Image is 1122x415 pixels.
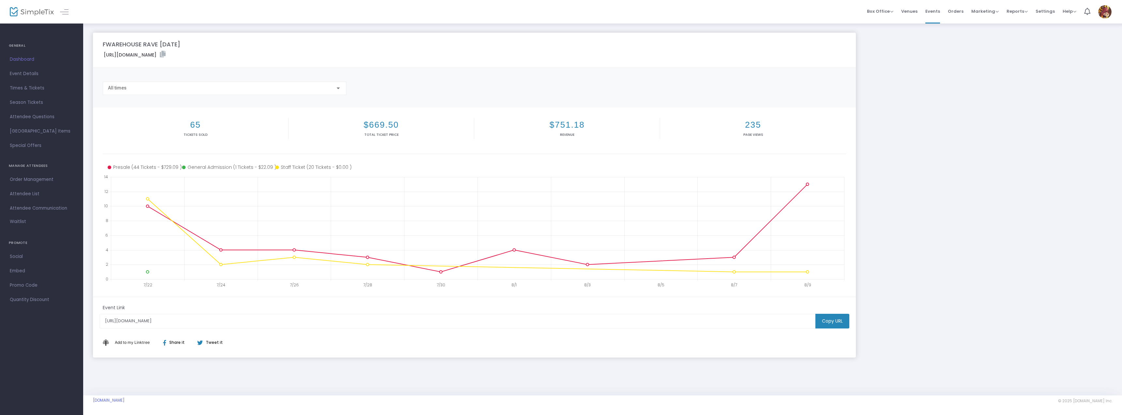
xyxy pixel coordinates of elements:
span: Order Management [10,175,73,184]
span: Special Offers [10,141,73,150]
h4: PROMOTE [9,236,74,249]
text: 8 [106,218,108,223]
m-panel-subtitle: Event Link [103,304,125,311]
text: 4 [106,247,108,252]
span: © 2025 [DOMAIN_NAME] Inc. [1058,398,1112,404]
span: [GEOGRAPHIC_DATA] Items [10,127,73,136]
text: 8/9 [804,282,811,288]
span: Quantity Discount [10,295,73,304]
span: All times [108,85,127,90]
span: Reports [1007,8,1028,14]
span: Promo Code [10,281,73,290]
span: Box Office [867,8,893,14]
h2: $751.18 [476,120,659,130]
text: 8/3 [584,282,591,288]
span: Social [10,252,73,261]
h2: 235 [661,120,845,130]
span: Marketing [971,8,999,14]
span: Attendee Communication [10,204,73,213]
text: 7/30 [437,282,445,288]
p: Total Ticket Price [290,132,473,137]
span: Times & Tickets [10,84,73,92]
text: 8/7 [731,282,737,288]
text: 7/22 [144,282,152,288]
span: Dashboard [10,55,73,64]
h4: GENERAL [9,39,74,52]
text: 6 [105,232,108,238]
text: 10 [104,203,108,209]
span: Embed [10,267,73,275]
h2: $669.50 [290,120,473,130]
span: Help [1063,8,1076,14]
p: Page Views [661,132,845,137]
m-button: Copy URL [815,314,849,328]
text: 0 [106,276,108,282]
p: Revenue [476,132,659,137]
button: Add This to My Linktree [113,335,151,350]
span: Orders [948,3,963,20]
m-panel-title: FWAREHOUSE RAVE [DATE] [103,40,180,49]
h4: MANAGE ATTENDEES [9,159,74,172]
text: 12 [104,188,108,194]
a: [DOMAIN_NAME] [93,398,125,403]
img: linktree [103,339,113,345]
label: [URL][DOMAIN_NAME] [104,51,166,58]
text: 14 [104,174,108,180]
span: Attendee Questions [10,113,73,121]
span: Settings [1036,3,1055,20]
span: Attendee List [10,190,73,198]
span: Season Tickets [10,98,73,107]
p: Tickets sold [104,132,287,137]
span: Waitlist [10,218,26,225]
span: Events [925,3,940,20]
h2: 65 [104,120,287,130]
span: Add to my Linktree [115,340,150,345]
div: Tweet it [191,340,226,345]
text: 8/1 [511,282,517,288]
div: Share it [157,340,197,345]
span: Venues [901,3,917,20]
text: 8/5 [658,282,664,288]
text: 7/28 [363,282,372,288]
text: 2 [106,262,108,267]
text: 7/26 [290,282,299,288]
text: 7/24 [217,282,225,288]
span: Event Details [10,70,73,78]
